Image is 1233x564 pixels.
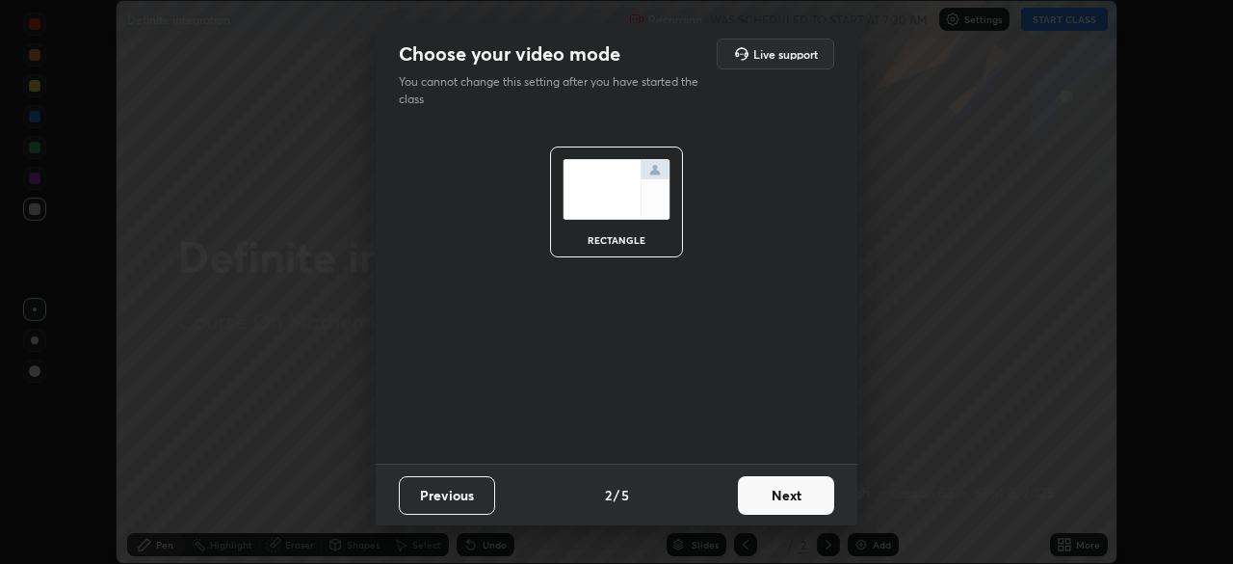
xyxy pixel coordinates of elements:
[738,476,834,515] button: Next
[753,48,818,60] h5: Live support
[578,235,655,245] div: rectangle
[399,73,711,108] p: You cannot change this setting after you have started the class
[621,485,629,505] h4: 5
[399,476,495,515] button: Previous
[605,485,612,505] h4: 2
[614,485,619,505] h4: /
[563,159,670,220] img: normalScreenIcon.ae25ed63.svg
[399,41,620,67] h2: Choose your video mode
